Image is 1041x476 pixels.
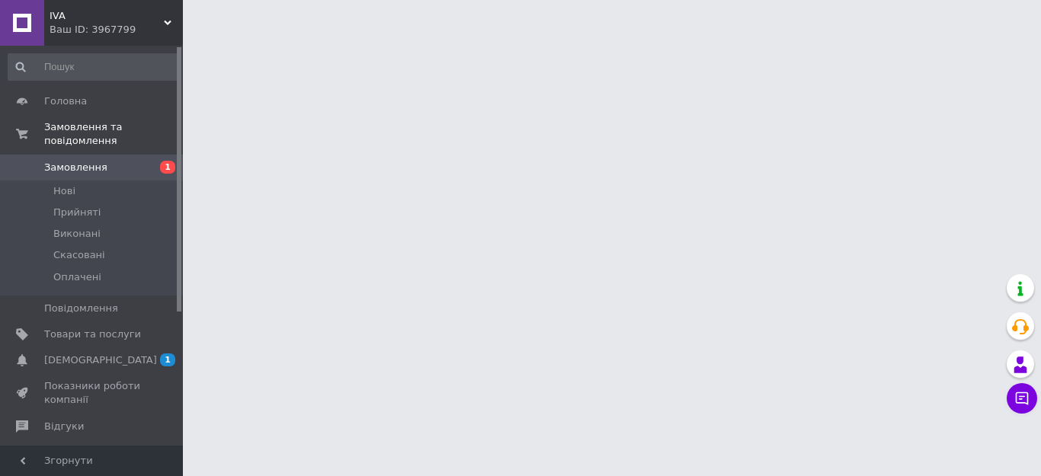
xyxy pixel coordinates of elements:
span: Прийняті [53,206,101,219]
span: Замовлення [44,161,107,174]
span: Повідомлення [44,302,118,315]
button: Чат з покупцем [1007,383,1037,414]
span: Оплачені [53,270,101,284]
span: Товари та послуги [44,327,141,341]
span: [DEMOGRAPHIC_DATA] [44,353,157,367]
input: Пошук [8,53,180,81]
span: IVA [50,9,164,23]
span: 1 [160,161,175,174]
span: Показники роботи компанії [44,379,141,407]
span: 1 [160,353,175,366]
span: Замовлення та повідомлення [44,120,183,148]
div: Ваш ID: 3967799 [50,23,183,37]
span: Відгуки [44,420,84,433]
span: Нові [53,184,75,198]
span: Скасовані [53,248,105,262]
span: Виконані [53,227,101,241]
span: Головна [44,94,87,108]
